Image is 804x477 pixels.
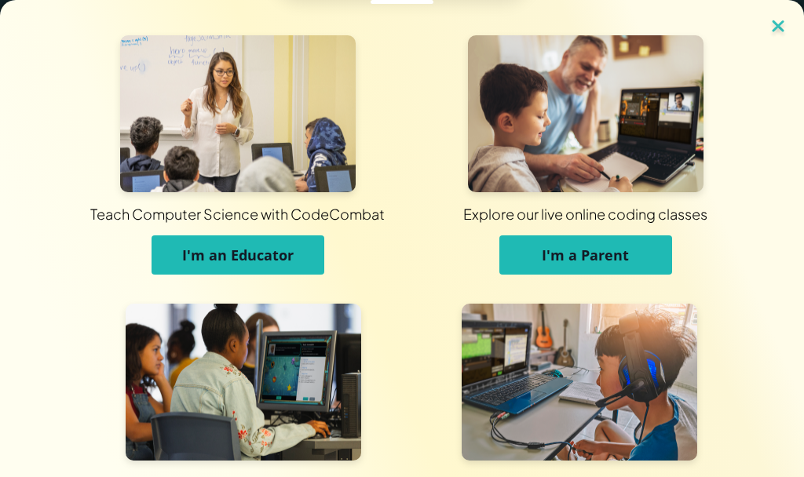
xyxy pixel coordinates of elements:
[126,304,361,461] img: For Students
[768,16,788,39] img: close icon
[182,246,294,264] span: I'm an Educator
[462,304,697,461] img: For Individuals
[499,235,672,275] button: I'm a Parent
[468,35,703,192] img: For Parents
[120,35,356,192] img: For Educators
[152,235,324,275] button: I'm an Educator
[542,246,629,264] span: I'm a Parent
